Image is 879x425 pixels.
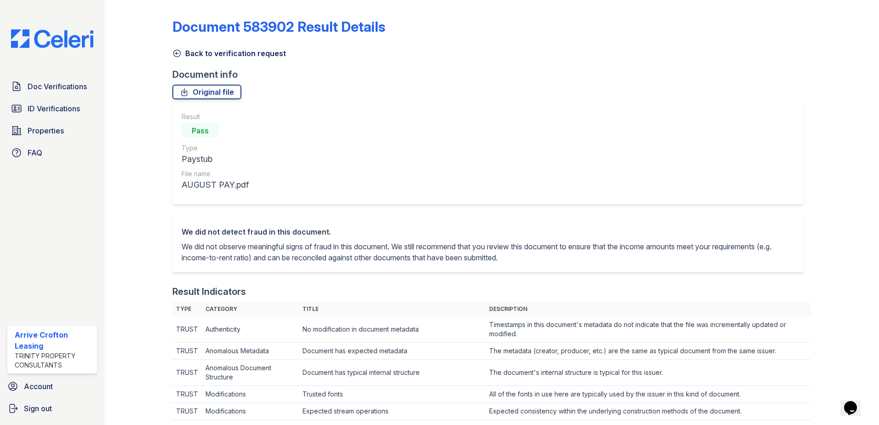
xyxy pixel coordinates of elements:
td: Expected stream operations [299,403,485,420]
a: Doc Verifications [7,77,97,96]
div: Arrive Crofton Leasing [15,329,93,351]
td: TRUST [172,316,202,343]
td: Document has expected metadata [299,343,485,360]
td: The document's internal structure is typical for this issuer. [485,360,811,386]
td: Document has typical internal structure [299,360,485,386]
div: Result Indicators [172,285,246,298]
td: Modifications [202,403,299,420]
a: Properties [7,121,97,140]
td: Modifications [202,386,299,403]
a: Account [4,377,101,396]
div: AUGUST PAY.pdf [182,178,249,191]
span: Account [24,381,53,392]
td: Anomalous Metadata [202,343,299,360]
td: Expected consistency within the underlying construction methods of the document. [485,403,811,420]
th: Category [202,302,299,316]
div: Paystub [182,153,249,166]
td: TRUST [172,403,202,420]
td: All of the fonts in use here are typically used by the issuer in this kind of document. [485,386,811,403]
td: Anomalous Document Structure [202,360,299,386]
div: Pass [182,123,218,138]
div: We did not detect fraud in this document. [182,226,794,237]
td: TRUST [172,343,202,360]
span: FAQ [28,147,42,158]
iframe: chat widget [840,388,870,416]
span: Properties [28,125,64,136]
a: FAQ [7,144,97,162]
th: Type [172,302,202,316]
div: Trinity Property Consultants [15,351,93,370]
td: Trusted fonts [299,386,485,403]
th: Title [299,302,485,316]
div: File name [182,169,249,178]
span: Sign out [24,403,52,414]
div: Result [182,112,249,121]
a: Original file [172,85,241,99]
td: The metadata (creator, producer, etc.) are the same as typical document from the same issuer. [485,343,811,360]
a: Document 583902 Result Details [172,18,385,35]
td: No modification in document metadata [299,316,485,343]
td: Authenticity [202,316,299,343]
span: ID Verifications [28,103,80,114]
th: Description [485,302,811,316]
td: Timestamps in this document's metadata do not indicate that the file was incrementally updated or... [485,316,811,343]
span: Doc Verifications [28,81,87,92]
div: Document info [172,68,811,81]
p: We did not observe meaningful signs of fraud in this document. We still recommend that you review... [182,241,794,263]
a: Sign out [4,399,101,418]
td: TRUST [172,360,202,386]
td: TRUST [172,386,202,403]
img: CE_Logo_Blue-a8612792a0a2168367f1c8372b55b34899dd931a85d93a1a3d3e32e68fde9ad4.png [4,29,101,48]
div: Type [182,144,249,153]
a: ID Verifications [7,99,97,118]
a: Back to verification request [172,48,286,59]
